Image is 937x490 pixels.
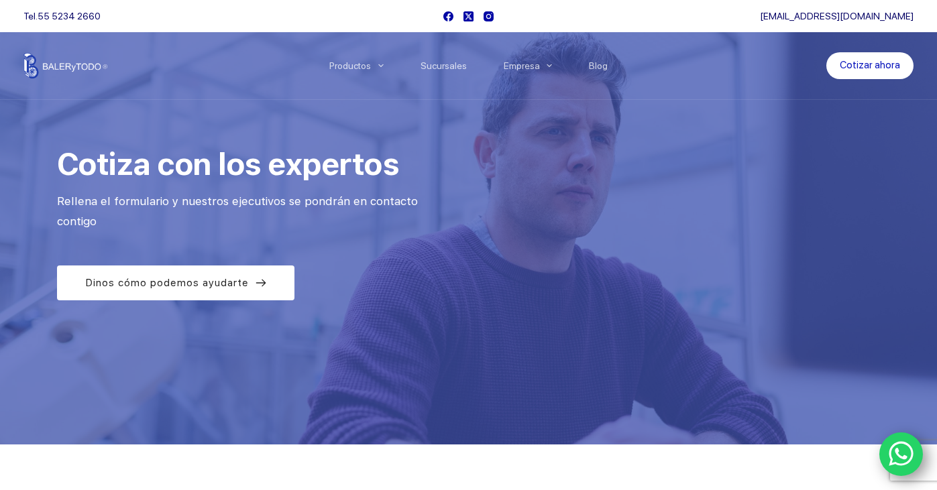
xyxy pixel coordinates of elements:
[311,32,626,99] nav: Menu Principal
[484,11,494,21] a: Instagram
[463,11,474,21] a: X (Twitter)
[38,11,101,21] a: 55 5234 2660
[826,52,914,79] a: Cotizar ahora
[760,11,914,21] a: [EMAIL_ADDRESS][DOMAIN_NAME]
[85,275,249,291] span: Dinos cómo podemos ayudarte
[443,11,453,21] a: Facebook
[879,432,924,477] a: WhatsApp
[57,194,421,229] span: Rellena el formulario y nuestros ejecutivos se pondrán en contacto contigo
[57,265,294,300] a: Dinos cómo podemos ayudarte
[23,53,107,78] img: Balerytodo
[23,11,101,21] span: Tel.
[57,145,399,182] span: Cotiza con los expertos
